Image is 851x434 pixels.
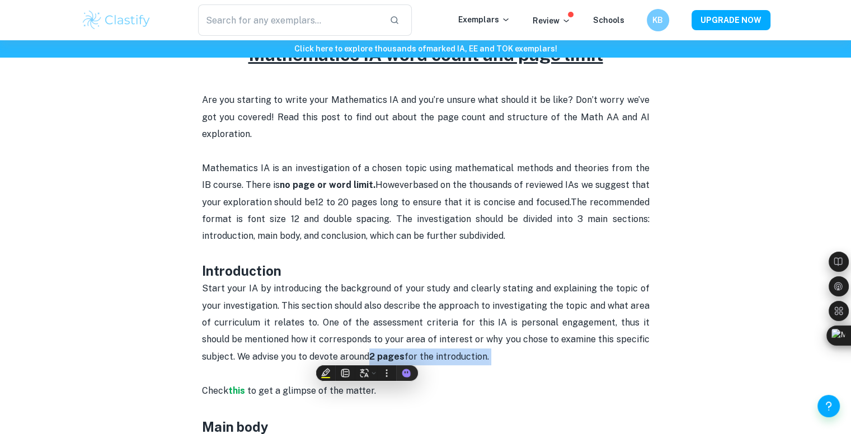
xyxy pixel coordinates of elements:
p: Exemplars [458,13,510,26]
strong: no page or word limit. [280,180,375,190]
span: Start your IA by introducing the background of your study and clearly stating and explaining the ... [202,283,652,362]
img: Clastify logo [81,9,152,31]
span: The recommended format is font size 12 and double spacing. The investigation should be divided in... [202,197,652,242]
a: Schools [593,16,624,25]
button: UPGRADE NOW [692,10,770,30]
p: Review [533,15,571,27]
strong: 2 pages [369,351,405,362]
span: 12 to 20 pages long to ensure that it is concise and focused. [315,197,570,207]
span: Are you starting to write your Mathematics IA and you’re unsure what should it be like? Don’t wor... [202,95,652,139]
span: Check [202,385,228,396]
h6: Click here to explore thousands of marked IA, EE and TOK exemplars ! [2,43,849,55]
span: However [280,180,413,190]
button: KB [647,9,669,31]
span: based on the thousands of reviewed IAs we suggest that your exploration should be [202,180,652,207]
strong: this [228,385,245,396]
a: this [228,385,247,396]
span: to get a glimpse of the matter. [247,385,376,396]
h6: KB [651,14,664,26]
u: Mathematics IA word count and page limit [248,44,603,65]
button: Help and Feedback [817,395,840,417]
input: Search for any exemplars... [198,4,381,36]
span: Mathematics IA is an investigation of a chosen topic using mathematical methods and theories from... [202,163,652,190]
strong: Introduction [202,263,281,279]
